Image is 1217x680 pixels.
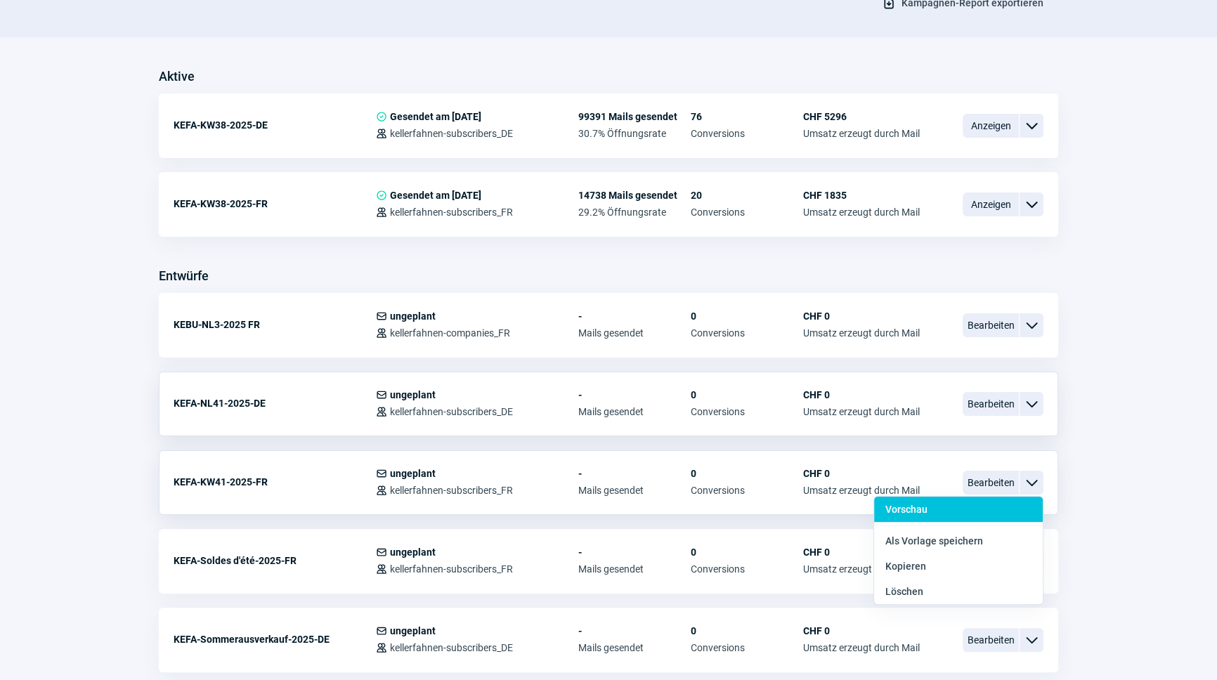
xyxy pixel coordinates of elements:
[963,192,1019,216] span: Anzeigen
[885,535,983,547] span: Als Vorlage speichern
[578,111,691,122] span: 99391 Mails gesendet
[390,207,513,218] span: kellerfahnen-subscribers_FR
[803,128,920,139] span: Umsatz erzeugt durch Mail
[963,628,1019,652] span: Bearbeiten
[803,389,920,400] span: CHF 0
[578,642,691,653] span: Mails gesendet
[803,327,920,339] span: Umsatz erzeugt durch Mail
[691,389,803,400] span: 0
[390,111,481,122] span: Gesendet am [DATE]
[390,468,436,479] span: ungeplant
[578,406,691,417] span: Mails gesendet
[578,625,691,636] span: -
[691,207,803,218] span: Conversions
[803,406,920,417] span: Umsatz erzeugt durch Mail
[390,406,513,417] span: kellerfahnen-subscribers_DE
[963,471,1019,495] span: Bearbeiten
[174,547,376,575] div: KEFA-Soldes d'été-2025-FR
[885,504,928,515] span: Vorschau
[803,625,920,636] span: CHF 0
[390,563,513,575] span: kellerfahnen-subscribers_FR
[174,468,376,496] div: KEFA-KW41-2025-FR
[691,310,803,322] span: 0
[578,468,691,479] span: -
[390,547,436,558] span: ungeplant
[691,327,803,339] span: Conversions
[174,310,376,339] div: KEBU-NL3-2025 FR
[963,114,1019,138] span: Anzeigen
[803,642,920,653] span: Umsatz erzeugt durch Mail
[159,65,195,88] h3: Aktive
[691,128,803,139] span: Conversions
[578,485,691,496] span: Mails gesendet
[578,547,691,558] span: -
[803,310,920,322] span: CHF 0
[963,313,1019,337] span: Bearbeiten
[390,642,513,653] span: kellerfahnen-subscribers_DE
[578,207,691,218] span: 29.2% Öffnungsrate
[578,190,691,201] span: 14738 Mails gesendet
[578,310,691,322] span: -
[578,327,691,339] span: Mails gesendet
[390,327,510,339] span: kellerfahnen-companies_FR
[390,190,481,201] span: Gesendet am [DATE]
[691,547,803,558] span: 0
[578,128,691,139] span: 30.7% Öffnungsrate
[963,392,1019,416] span: Bearbeiten
[803,485,920,496] span: Umsatz erzeugt durch Mail
[390,389,436,400] span: ungeplant
[885,586,923,597] span: Löschen
[691,406,803,417] span: Conversions
[691,111,803,122] span: 76
[390,310,436,322] span: ungeplant
[174,389,376,417] div: KEFA-NL41-2025-DE
[174,111,376,139] div: KEFA-KW38-2025-DE
[174,190,376,218] div: KEFA-KW38-2025-FR
[803,468,920,479] span: CHF 0
[578,563,691,575] span: Mails gesendet
[174,625,376,653] div: KEFA-Sommerausverkauf-2025-DE
[578,389,691,400] span: -
[390,485,513,496] span: kellerfahnen-subscribers_FR
[803,111,920,122] span: CHF 5296
[803,547,920,558] span: CHF 0
[691,468,803,479] span: 0
[159,265,209,287] h3: Entwürfe
[691,190,803,201] span: 20
[803,190,920,201] span: CHF 1835
[390,128,513,139] span: kellerfahnen-subscribers_DE
[803,207,920,218] span: Umsatz erzeugt durch Mail
[691,485,803,496] span: Conversions
[885,561,926,572] span: Kopieren
[691,563,803,575] span: Conversions
[691,625,803,636] span: 0
[803,563,920,575] span: Umsatz erzeugt durch Mail
[390,625,436,636] span: ungeplant
[691,642,803,653] span: Conversions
